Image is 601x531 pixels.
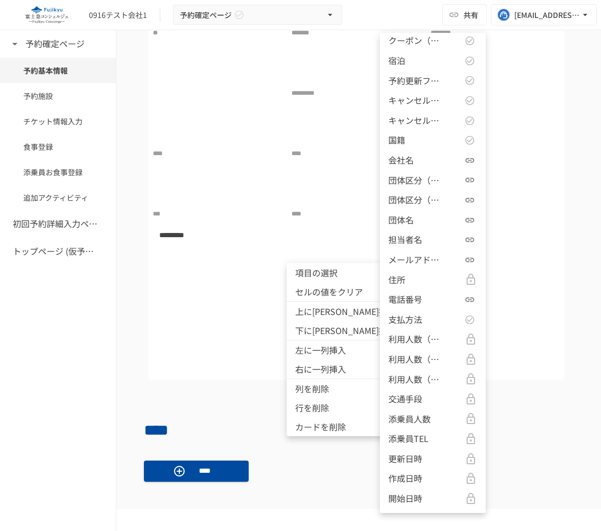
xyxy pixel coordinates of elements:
p: キャンセルフラグ（施設） [388,114,441,128]
p: 支払方法 [388,313,422,327]
p: 開始日時 [388,492,422,506]
p: 電話番号 [388,293,422,307]
p: 担当者名 [388,233,422,247]
p: 利用人数（合計） [388,332,441,346]
p: 国籍 [388,133,405,147]
p: 交通手段 [388,392,422,406]
p: 住所 [388,273,405,287]
p: 利用人数（大人） [388,353,441,366]
p: 作成日時 [388,472,422,485]
p: 団体区分（小区分） [388,193,441,207]
p: 団体区分（大区分） [388,174,441,187]
p: 添乗員TEL [388,432,429,446]
p: 更新日時 [388,452,422,466]
p: メールアドレス [388,253,441,267]
p: クーポン（他会社） [388,34,441,48]
p: 添乗員人数 [388,412,431,426]
p: キャンセルフラグ（顧客） [388,94,441,107]
p: 宿泊 [388,54,405,68]
p: 利用人数（小人） [388,373,441,386]
p: 会社名 [388,154,414,167]
p: 団体名 [388,213,414,227]
p: 予約更新フラグ [388,74,441,88]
